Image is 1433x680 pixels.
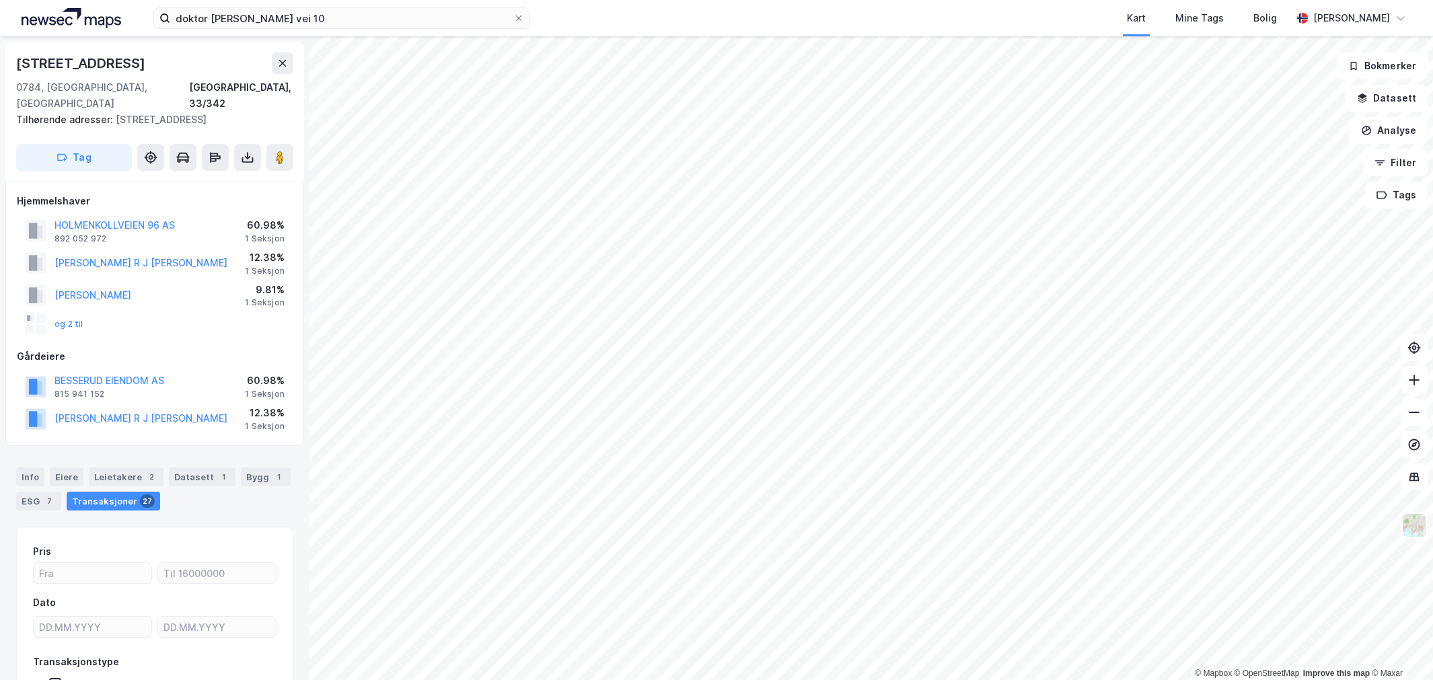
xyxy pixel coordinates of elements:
[217,470,230,484] div: 1
[241,467,291,486] div: Bygg
[42,494,56,508] div: 7
[1346,85,1428,112] button: Datasett
[1363,149,1428,176] button: Filter
[17,348,293,365] div: Gårdeiere
[16,52,148,74] div: [STREET_ADDRESS]
[1350,117,1428,144] button: Analyse
[145,470,158,484] div: 2
[1365,182,1428,209] button: Tags
[67,492,160,511] div: Transaksjoner
[245,421,285,432] div: 1 Seksjon
[245,217,285,233] div: 60.98%
[245,266,285,276] div: 1 Seksjon
[245,250,285,266] div: 12.38%
[1401,513,1427,538] img: Z
[89,467,163,486] div: Leietakere
[169,467,235,486] div: Datasett
[16,79,189,112] div: 0784, [GEOGRAPHIC_DATA], [GEOGRAPHIC_DATA]
[1366,615,1433,680] iframe: Chat Widget
[54,233,106,244] div: 892 052 972
[34,617,151,637] input: DD.MM.YYYY
[158,617,276,637] input: DD.MM.YYYY
[1313,10,1390,26] div: [PERSON_NAME]
[245,282,285,298] div: 9.81%
[50,467,83,486] div: Eiere
[33,543,51,560] div: Pris
[16,492,61,511] div: ESG
[1303,669,1370,678] a: Improve this map
[16,114,116,125] span: Tilhørende adresser:
[33,654,119,670] div: Transaksjonstype
[140,494,155,508] div: 27
[245,405,285,421] div: 12.38%
[33,595,56,611] div: Dato
[1175,10,1224,26] div: Mine Tags
[22,8,121,28] img: logo.a4113a55bc3d86da70a041830d287a7e.svg
[17,193,293,209] div: Hjemmelshaver
[1127,10,1146,26] div: Kart
[1253,10,1277,26] div: Bolig
[16,112,283,128] div: [STREET_ADDRESS]
[245,389,285,400] div: 1 Seksjon
[272,470,285,484] div: 1
[16,467,44,486] div: Info
[189,79,293,112] div: [GEOGRAPHIC_DATA], 33/342
[1366,615,1433,680] div: Kontrollprogram for chat
[245,233,285,244] div: 1 Seksjon
[1195,669,1232,678] a: Mapbox
[34,563,151,583] input: Fra
[245,373,285,389] div: 60.98%
[16,144,132,171] button: Tag
[158,563,276,583] input: Til 16000000
[1337,52,1428,79] button: Bokmerker
[245,297,285,308] div: 1 Seksjon
[1235,669,1300,678] a: OpenStreetMap
[54,389,104,400] div: 815 941 152
[170,8,513,28] input: Søk på adresse, matrikkel, gårdeiere, leietakere eller personer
